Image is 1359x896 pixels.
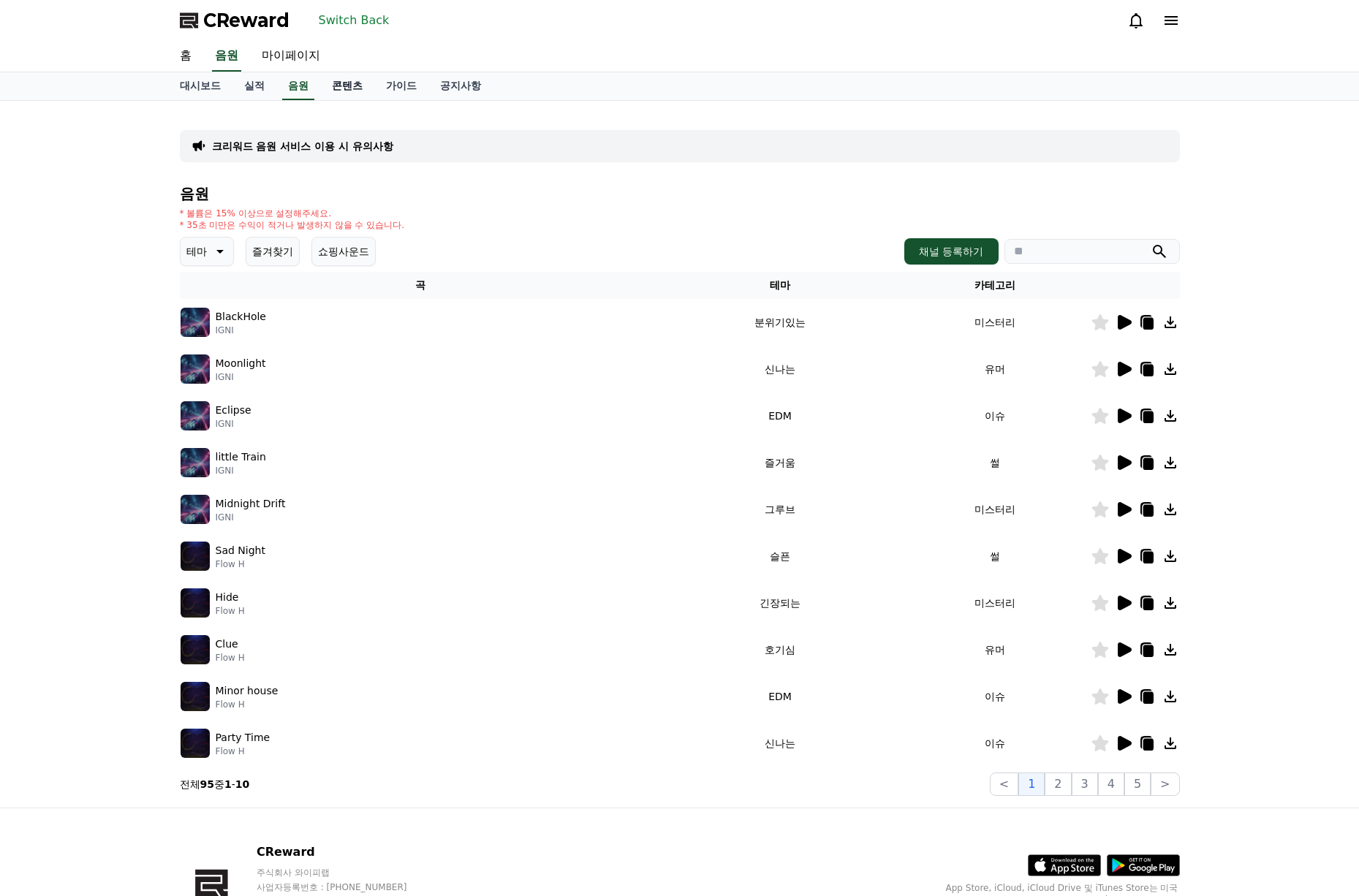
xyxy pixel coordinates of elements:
[661,673,898,720] td: EDM
[899,272,1091,299] th: 카테고리
[311,237,376,266] button: 쇼핑사운드
[899,486,1091,533] td: 미스터리
[899,346,1091,392] td: 유머
[899,626,1091,673] td: 유머
[216,745,270,757] p: Flow H
[899,580,1091,626] td: 미스터리
[180,272,662,299] th: 곡
[235,778,249,790] strong: 10
[168,41,203,72] a: 홈
[216,324,266,336] p: IGNI
[661,720,898,767] td: 신나는
[1124,772,1151,796] button: 5
[899,392,1091,439] td: 이슈
[180,208,405,219] p: * 볼륨은 15% 이상으로 설정해주세요.
[181,542,210,571] img: music
[282,72,314,100] a: 음원
[990,772,1018,796] button: <
[180,219,405,231] p: * 35초 미만은 수익이 적거나 발생하지 않을 수 있습니다.
[216,309,266,324] p: BlackHole
[216,465,266,477] p: IGNI
[1151,772,1179,796] button: >
[1045,772,1071,796] button: 2
[216,449,266,465] p: little Train
[661,299,898,346] td: 분위기있는
[661,486,898,533] td: 그루브
[1098,772,1124,796] button: 4
[216,637,238,652] p: Clue
[186,241,207,262] p: 테마
[180,9,289,32] a: CReward
[257,867,435,878] p: 주식회사 와이피랩
[216,683,279,699] p: Minor house
[1018,772,1045,796] button: 1
[216,558,265,570] p: Flow H
[374,72,428,100] a: 가이드
[203,9,289,32] span: CReward
[216,356,266,371] p: Moonlight
[181,354,210,384] img: music
[180,777,250,791] p: 전체 중 -
[216,605,245,617] p: Flow H
[257,843,435,861] p: CReward
[661,392,898,439] td: EDM
[320,72,374,100] a: 콘텐츠
[216,652,245,664] p: Flow H
[899,673,1091,720] td: 이슈
[216,403,251,418] p: Eclipse
[313,9,395,32] button: Switch Back
[181,635,210,664] img: music
[661,580,898,626] td: 긴장되는
[216,590,239,605] p: Hide
[216,496,286,512] p: Midnight Drift
[257,881,435,893] p: 사업자등록번호 : [PHONE_NUMBER]
[216,730,270,745] p: Party Time
[661,626,898,673] td: 호기심
[661,272,898,299] th: 테마
[899,720,1091,767] td: 이슈
[200,778,214,790] strong: 95
[661,346,898,392] td: 신나는
[250,41,332,72] a: 마이페이지
[428,72,493,100] a: 공지사항
[181,729,210,758] img: music
[180,237,234,266] button: 테마
[181,588,210,618] img: music
[1072,772,1098,796] button: 3
[224,778,232,790] strong: 1
[181,308,210,337] img: music
[216,371,266,383] p: IGNI
[232,72,276,100] a: 실적
[216,543,265,558] p: Sad Night
[216,418,251,430] p: IGNI
[168,72,232,100] a: 대시보드
[246,237,300,266] button: 즐겨찾기
[899,299,1091,346] td: 미스터리
[180,186,1180,202] h4: 음원
[899,533,1091,580] td: 썰
[212,139,393,153] a: 크리워드 음원 서비스 이용 시 유의사항
[181,682,210,711] img: music
[904,238,998,265] button: 채널 등록하기
[181,448,210,477] img: music
[661,439,898,486] td: 즐거움
[899,439,1091,486] td: 썰
[216,699,279,710] p: Flow H
[181,401,210,430] img: music
[212,41,241,72] a: 음원
[216,512,286,523] p: IGNI
[661,533,898,580] td: 슬픈
[181,495,210,524] img: music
